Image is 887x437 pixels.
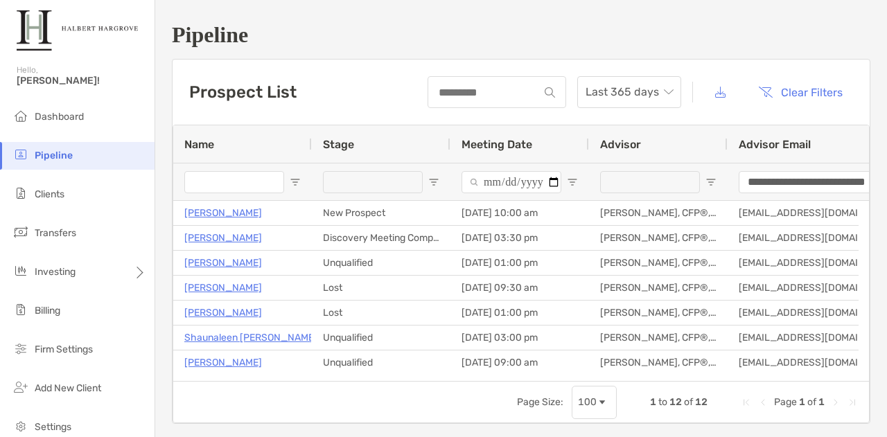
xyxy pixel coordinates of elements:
[450,325,589,350] div: [DATE] 03:00 pm
[799,396,805,408] span: 1
[545,87,555,98] img: input icon
[184,254,262,271] a: [PERSON_NAME]
[17,75,146,87] span: [PERSON_NAME]!
[12,301,29,318] img: billing icon
[567,177,578,188] button: Open Filter Menu
[12,418,29,434] img: settings icon
[184,229,262,247] a: [PERSON_NAME]
[184,171,284,193] input: Name Filter Input
[589,226,728,250] div: [PERSON_NAME], CFP®, CDFA®, AIF®
[12,262,29,279] img: investing icon
[830,397,841,408] div: Next Page
[578,396,597,408] div: 100
[312,350,450,375] div: Unqualified
[705,177,717,188] button: Open Filter Menu
[586,77,673,107] span: Last 365 days
[589,201,728,225] div: [PERSON_NAME], CFP®, CDFA®, AIF®
[184,354,262,371] a: [PERSON_NAME]
[12,185,29,202] img: clients icon
[748,77,853,107] button: Clear Filters
[12,146,29,163] img: pipeline icon
[589,301,728,325] div: [PERSON_NAME], CFP®, CDFA®, AIF®
[184,304,262,321] a: [PERSON_NAME]
[450,201,589,225] div: [DATE] 10:00 am
[184,204,262,222] a: [PERSON_NAME]
[12,107,29,124] img: dashboard icon
[184,279,262,296] a: [PERSON_NAME]
[35,111,84,123] span: Dashboard
[462,171,561,193] input: Meeting Date Filter Input
[589,276,728,300] div: [PERSON_NAME], CFP®, CDFA®, AIF®
[589,251,728,275] div: [PERSON_NAME], CFP®, CDFA®, AIF®
[739,138,811,151] span: Advisor Email
[572,386,617,419] div: Page Size
[589,325,728,350] div: [PERSON_NAME], CFP®, CDFA®, AIF®
[450,350,589,375] div: [DATE] 09:00 am
[600,138,641,151] span: Advisor
[650,396,656,408] span: 1
[184,329,317,346] a: Shaunaleen [PERSON_NAME]
[312,276,450,300] div: Lost
[757,397,769,408] div: Previous Page
[684,396,693,408] span: of
[695,396,708,408] span: 12
[172,22,870,48] h1: Pipeline
[12,340,29,357] img: firm-settings icon
[741,397,752,408] div: First Page
[35,421,71,433] span: Settings
[807,396,816,408] span: of
[35,305,60,316] span: Billing
[184,138,214,151] span: Name
[312,251,450,275] div: Unqualified
[312,325,450,350] div: Unqualified
[669,396,682,408] span: 12
[517,396,563,408] div: Page Size:
[189,82,297,102] h3: Prospect List
[323,138,354,151] span: Stage
[35,150,73,161] span: Pipeline
[462,138,532,151] span: Meeting Date
[312,301,450,325] div: Lost
[658,396,667,408] span: to
[774,396,797,408] span: Page
[35,344,93,355] span: Firm Settings
[12,224,29,240] img: transfers icon
[35,266,76,278] span: Investing
[17,6,138,55] img: Zoe Logo
[312,201,450,225] div: New Prospect
[35,188,64,200] span: Clients
[589,350,728,375] div: [PERSON_NAME], CFP®, CDFA®, AIF®
[312,226,450,250] div: Discovery Meeting Complete
[428,177,439,188] button: Open Filter Menu
[450,251,589,275] div: [DATE] 01:00 pm
[450,301,589,325] div: [DATE] 01:00 pm
[450,276,589,300] div: [DATE] 09:30 am
[818,396,825,408] span: 1
[35,382,101,394] span: Add New Client
[12,379,29,395] img: add_new_client icon
[450,226,589,250] div: [DATE] 03:30 pm
[290,177,301,188] button: Open Filter Menu
[35,227,76,239] span: Transfers
[847,397,858,408] div: Last Page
